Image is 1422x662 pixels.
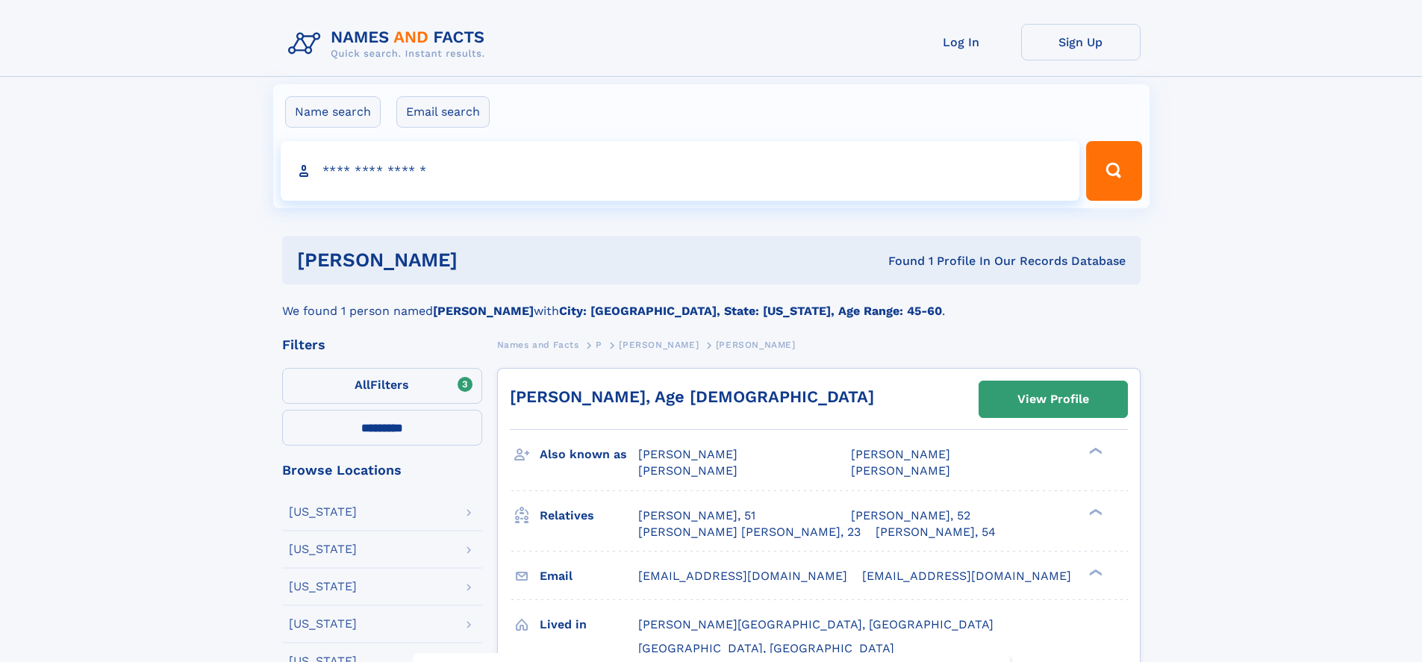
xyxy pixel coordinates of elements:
[638,641,894,655] span: [GEOGRAPHIC_DATA], [GEOGRAPHIC_DATA]
[510,387,874,406] a: [PERSON_NAME], Age [DEMOGRAPHIC_DATA]
[282,338,482,352] div: Filters
[1085,446,1103,456] div: ❯
[289,543,357,555] div: [US_STATE]
[619,335,699,354] a: [PERSON_NAME]
[1085,507,1103,516] div: ❯
[396,96,490,128] label: Email search
[1021,24,1141,60] a: Sign Up
[673,253,1126,269] div: Found 1 Profile In Our Records Database
[851,508,970,524] a: [PERSON_NAME], 52
[862,569,1071,583] span: [EMAIL_ADDRESS][DOMAIN_NAME]
[540,442,638,467] h3: Also known as
[596,335,602,354] a: P
[638,524,861,540] a: [PERSON_NAME] [PERSON_NAME], 23
[596,340,602,350] span: P
[289,618,357,630] div: [US_STATE]
[497,335,579,354] a: Names and Facts
[638,569,847,583] span: [EMAIL_ADDRESS][DOMAIN_NAME]
[282,368,482,404] label: Filters
[716,340,796,350] span: [PERSON_NAME]
[638,447,737,461] span: [PERSON_NAME]
[289,506,357,518] div: [US_STATE]
[282,284,1141,320] div: We found 1 person named with .
[638,617,994,631] span: [PERSON_NAME][GEOGRAPHIC_DATA], [GEOGRAPHIC_DATA]
[285,96,381,128] label: Name search
[638,508,755,524] a: [PERSON_NAME], 51
[540,563,638,589] h3: Email
[1017,382,1089,416] div: View Profile
[1086,141,1141,201] button: Search Button
[355,378,370,392] span: All
[979,381,1127,417] a: View Profile
[281,141,1080,201] input: search input
[297,251,673,269] h1: [PERSON_NAME]
[851,463,950,478] span: [PERSON_NAME]
[540,503,638,528] h3: Relatives
[1085,567,1103,577] div: ❯
[902,24,1021,60] a: Log In
[876,524,996,540] a: [PERSON_NAME], 54
[282,24,497,64] img: Logo Names and Facts
[540,612,638,637] h3: Lived in
[638,463,737,478] span: [PERSON_NAME]
[851,447,950,461] span: [PERSON_NAME]
[559,304,942,318] b: City: [GEOGRAPHIC_DATA], State: [US_STATE], Age Range: 45-60
[289,581,357,593] div: [US_STATE]
[619,340,699,350] span: [PERSON_NAME]
[433,304,534,318] b: [PERSON_NAME]
[282,463,482,477] div: Browse Locations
